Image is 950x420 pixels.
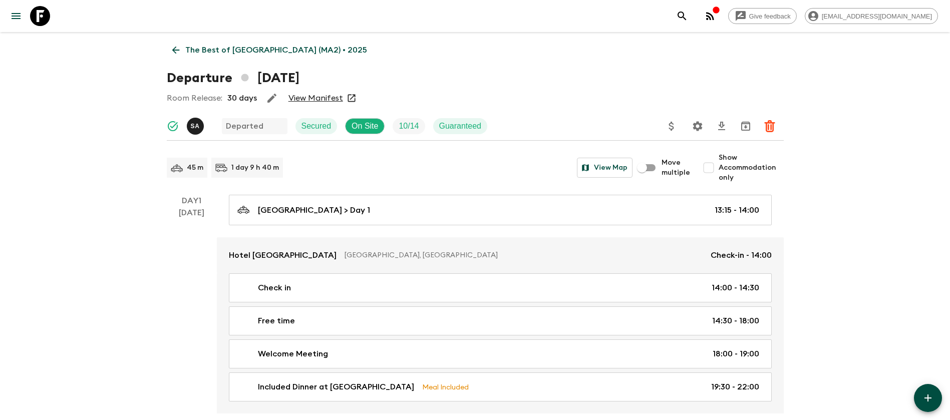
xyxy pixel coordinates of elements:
[229,306,772,335] a: Free time14:30 - 18:00
[167,195,217,207] p: Day 1
[744,13,796,20] span: Give feedback
[712,116,732,136] button: Download CSV
[185,44,367,56] p: The Best of [GEOGRAPHIC_DATA] (MA2) • 2025
[662,116,682,136] button: Update Price, Early Bird Discount and Costs
[345,250,703,260] p: [GEOGRAPHIC_DATA], [GEOGRAPHIC_DATA]
[258,315,295,327] p: Free time
[728,8,797,24] a: Give feedback
[229,273,772,302] a: Check in14:00 - 14:30
[258,348,328,360] p: Welcome Meeting
[422,381,469,392] p: Meal Included
[662,158,691,178] span: Move multiple
[258,282,291,294] p: Check in
[399,120,419,132] p: 10 / 14
[712,282,759,294] p: 14:00 - 14:30
[715,204,759,216] p: 13:15 - 14:00
[227,92,257,104] p: 30 days
[229,339,772,368] a: Welcome Meeting18:00 - 19:00
[736,116,756,136] button: Archive (Completed, Cancelled or Unsynced Departures only)
[167,40,373,60] a: The Best of [GEOGRAPHIC_DATA] (MA2) • 2025
[672,6,692,26] button: search adventures
[352,120,378,132] p: On Site
[288,93,343,103] a: View Manifest
[805,8,938,24] div: [EMAIL_ADDRESS][DOMAIN_NAME]
[760,116,780,136] button: Delete
[577,158,632,178] button: View Map
[167,68,299,88] h1: Departure [DATE]
[258,204,370,216] p: [GEOGRAPHIC_DATA] > Day 1
[229,195,772,225] a: [GEOGRAPHIC_DATA] > Day 113:15 - 14:00
[167,92,222,104] p: Room Release:
[719,153,784,183] span: Show Accommodation only
[226,120,263,132] p: Departed
[393,118,425,134] div: Trip Fill
[258,381,414,393] p: Included Dinner at [GEOGRAPHIC_DATA]
[229,372,772,401] a: Included Dinner at [GEOGRAPHIC_DATA]Meal Included19:30 - 22:00
[187,121,206,129] span: Samir Achahri
[187,163,203,173] p: 45 m
[712,315,759,327] p: 14:30 - 18:00
[711,249,772,261] p: Check-in - 14:00
[439,120,482,132] p: Guaranteed
[231,163,279,173] p: 1 day 9 h 40 m
[688,116,708,136] button: Settings
[816,13,937,20] span: [EMAIL_ADDRESS][DOMAIN_NAME]
[229,249,337,261] p: Hotel [GEOGRAPHIC_DATA]
[711,381,759,393] p: 19:30 - 22:00
[217,237,784,273] a: Hotel [GEOGRAPHIC_DATA][GEOGRAPHIC_DATA], [GEOGRAPHIC_DATA]Check-in - 14:00
[167,120,179,132] svg: Synced Successfully
[345,118,385,134] div: On Site
[295,118,338,134] div: Secured
[6,6,26,26] button: menu
[713,348,759,360] p: 18:00 - 19:00
[301,120,332,132] p: Secured
[179,207,204,413] div: [DATE]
